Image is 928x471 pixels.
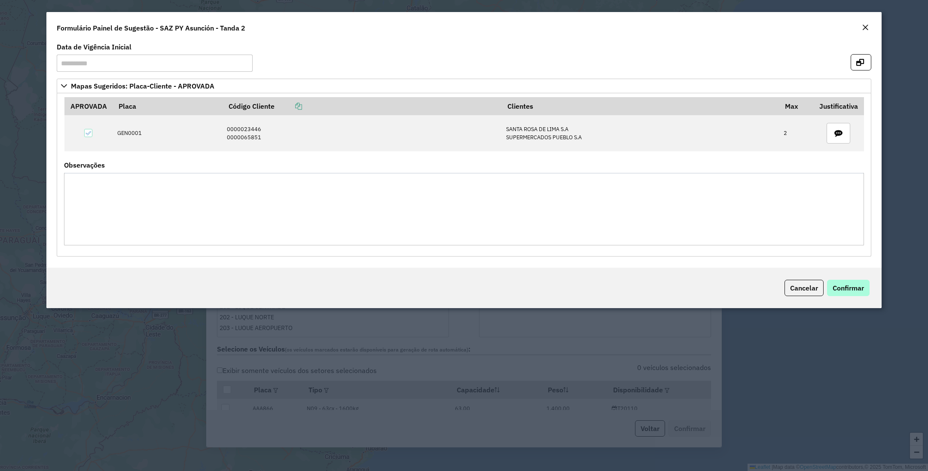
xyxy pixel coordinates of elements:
span: Cancelar [790,284,818,292]
button: Close [859,22,871,34]
th: Justificativa [813,97,864,115]
h4: Formulário Painel de Sugestão - SAZ PY Asunción - Tanda 2 [57,23,245,33]
button: Confirmar [827,280,870,296]
span: Confirmar [833,284,864,292]
a: Copiar [275,102,302,110]
th: Código Cliente [223,97,502,115]
td: SANTA ROSA DE LIMA S.A SUPERMERCADOS PUEBLO S.A [502,115,779,151]
em: Fechar [862,24,869,31]
td: 0000023446 0000065851 [223,115,502,151]
label: Observações [64,160,105,170]
button: Cancelar [785,280,824,296]
th: APROVADA [64,97,113,115]
span: Mapas Sugeridos: Placa-Cliente - APROVADA [71,83,214,89]
hb-button: Confirma sugestões e abre em nova aba [851,57,871,66]
th: Placa [113,97,222,115]
td: 2 [779,115,813,151]
label: Data de Vigência Inicial [57,42,131,52]
th: Max [779,97,813,115]
th: Clientes [502,97,779,115]
div: Mapas Sugeridos: Placa-Cliente - APROVADA [57,93,871,257]
a: Mapas Sugeridos: Placa-Cliente - APROVADA [57,79,871,93]
td: GEN0001 [113,115,222,151]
